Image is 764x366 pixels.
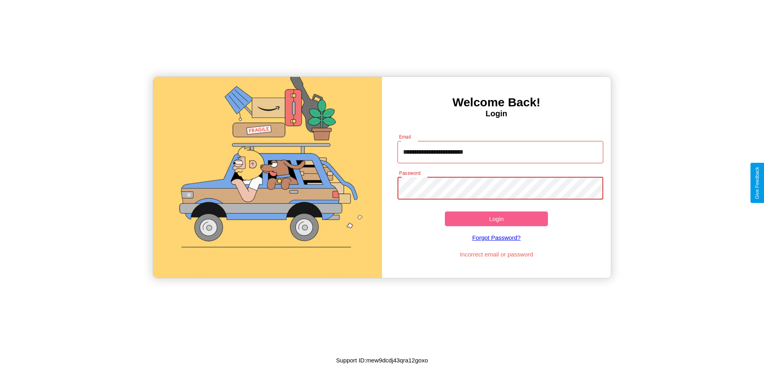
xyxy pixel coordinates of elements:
p: Incorrect email or password [394,249,600,260]
div: Give Feedback [754,167,760,199]
a: Forgot Password? [394,226,600,249]
h3: Welcome Back! [382,96,611,109]
label: Email [399,133,411,140]
img: gif [153,77,382,278]
h4: Login [382,109,611,118]
label: Password [399,170,420,176]
p: Support ID: mew9dcdj43qra12goxo [336,355,428,366]
button: Login [445,211,548,226]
